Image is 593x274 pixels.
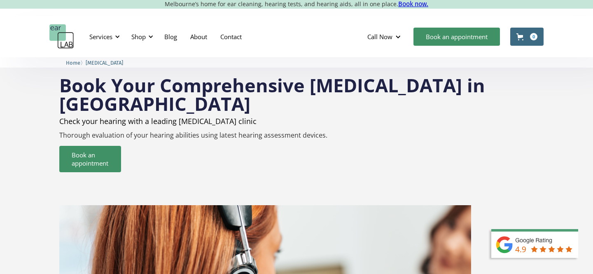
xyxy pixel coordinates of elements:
[59,76,534,113] h1: Book Your Comprehensive [MEDICAL_DATA] in [GEOGRAPHIC_DATA]
[131,33,146,41] div: Shop
[413,28,500,46] a: Book an appointment
[361,24,409,49] div: Call Now
[89,33,112,41] div: Services
[66,59,80,66] a: Home
[126,24,156,49] div: Shop
[86,60,123,66] span: [MEDICAL_DATA]
[59,146,121,172] a: Book an appointment
[59,131,534,139] p: Thorough evaluation of your hearing abilities using latest hearing assessment devices.
[59,117,534,125] h2: Check your hearing with a leading [MEDICAL_DATA] clinic
[510,28,544,46] a: Open cart
[214,25,248,49] a: Contact
[86,59,123,66] a: [MEDICAL_DATA]
[66,59,86,67] li: 〉
[158,25,184,49] a: Blog
[84,24,122,49] div: Services
[66,60,80,66] span: Home
[49,24,74,49] a: home
[530,33,537,40] div: 0
[367,33,392,41] div: Call Now
[184,25,214,49] a: About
